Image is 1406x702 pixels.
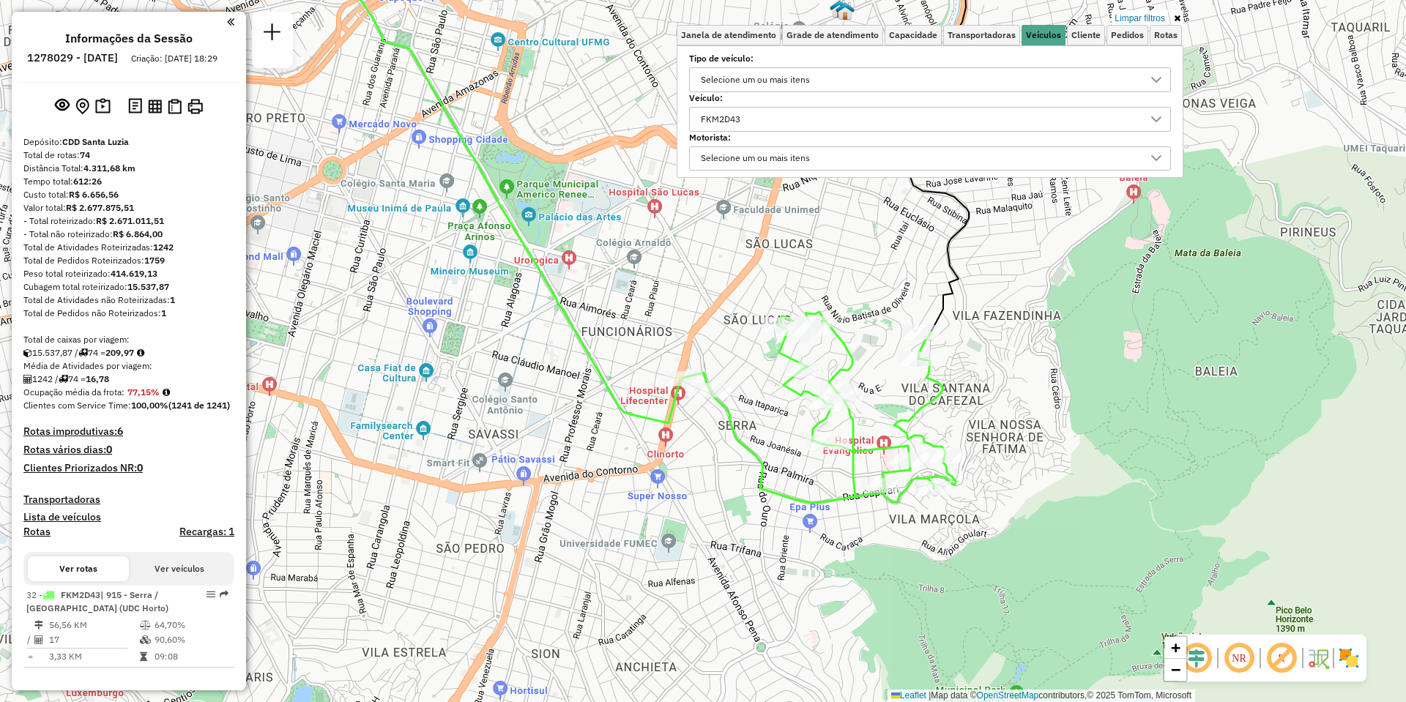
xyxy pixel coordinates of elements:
[161,307,166,318] strong: 1
[61,589,100,600] span: FKM2D43
[1026,31,1061,40] span: Veículos
[23,493,234,506] h4: Transportadoras
[23,162,234,175] div: Distância Total:
[1171,638,1180,657] span: +
[696,147,815,171] div: Selecione um ou mais itens
[48,649,139,664] td: 3,33 KM
[125,95,145,118] button: Logs desbloquear sessão
[23,375,32,384] i: Total de Atividades
[1221,641,1257,676] span: Ocultar NR
[34,621,43,630] i: Distância Total
[26,649,34,664] td: =
[137,348,144,357] i: Meta Caixas/viagem: 196,56 Diferença: 13,41
[23,267,234,280] div: Peso total roteirizado:
[23,294,234,307] div: Total de Atividades não Roteirizadas:
[80,149,90,160] strong: 74
[23,387,124,397] span: Ocupação média da frota:
[23,373,234,386] div: 1242 / 74 =
[140,621,151,630] i: % de utilização do peso
[948,31,1016,40] span: Transportadoras
[1154,31,1178,40] span: Rotas
[72,95,92,118] button: Centralizar mapa no depósito ou ponto de apoio
[977,690,1039,701] a: OpenStreetMap
[131,400,168,411] strong: 100,00%
[59,375,68,384] i: Total de rotas
[23,425,234,438] h4: Rotas improdutivas:
[179,526,234,538] h4: Recargas: 1
[1111,31,1144,40] span: Pedidos
[23,175,234,188] div: Tempo total:
[28,556,129,581] button: Ver rotas
[170,294,175,305] strong: 1
[1164,637,1186,659] a: Zoom in
[185,96,206,117] button: Imprimir Rotas
[163,388,170,397] em: Média calculada utilizando a maior ocupação (%Peso ou %Cubagem) de cada rota da sessão. Rotas cro...
[168,400,230,411] strong: (1241 de 1241)
[696,68,815,92] div: Selecione um ou mais itens
[23,526,51,538] h4: Rotas
[23,400,131,411] span: Clientes com Service Time:
[125,52,223,65] div: Criação: [DATE] 18:29
[117,425,123,438] strong: 6
[96,215,164,226] strong: R$ 2.671.011,51
[62,136,129,147] strong: CDD Santa Luzia
[86,373,109,384] strong: 16,78
[65,31,193,45] h4: Informações da Sessão
[889,31,937,40] span: Capacidade
[26,632,34,647] td: /
[127,281,169,292] strong: 15.537,87
[23,511,234,523] h4: Lista de veículos
[66,202,134,213] strong: R$ 2.677.875,51
[52,94,72,118] button: Exibir sessão original
[1071,31,1101,40] span: Cliente
[154,632,228,647] td: 90,60%
[83,163,135,173] strong: 4.311,68 km
[145,96,165,116] button: Visualizar relatório de Roteirização
[129,556,230,581] button: Ver veículos
[220,590,228,599] em: Rota exportada
[73,176,102,187] strong: 612:26
[69,189,119,200] strong: R$ 6.656,56
[92,95,114,118] button: Painel de Sugestão
[23,346,234,359] div: 15.537,87 / 74 =
[23,214,234,228] div: - Total roteirizado:
[140,652,147,661] i: Tempo total em rota
[1179,641,1214,676] span: Ocultar deslocamento
[23,307,234,320] div: Total de Pedidos não Roteirizados:
[1171,660,1180,679] span: −
[227,13,234,30] a: Clique aqui para minimizar o painel
[689,92,1171,105] label: Veículo:
[888,690,1195,702] div: Map data © contributors,© 2025 TomTom, Microsoft
[23,188,234,201] div: Custo total:
[26,589,168,613] span: | 915 - Serra / [GEOGRAPHIC_DATA] (UDC Horto)
[786,31,879,40] span: Grade de atendimento
[165,96,185,117] button: Visualizar Romaneio
[23,228,234,241] div: - Total não roteirizado:
[23,254,234,267] div: Total de Pedidos Roteirizados:
[23,462,234,474] h4: Clientes Priorizados NR:
[23,348,32,357] i: Cubagem total roteirizado
[23,201,234,214] div: Valor total:
[34,635,43,644] i: Total de Atividades
[1337,646,1361,670] img: Exibir/Ocultar setores
[144,255,165,266] strong: 1759
[929,690,931,701] span: |
[207,590,215,599] em: Opções
[23,444,234,456] h4: Rotas vários dias:
[891,690,926,701] a: Leaflet
[23,241,234,254] div: Total de Atividades Roteirizadas:
[23,280,234,294] div: Cubagem total roteirizado:
[27,51,118,64] h6: 1278029 - [DATE]
[127,387,160,397] strong: 77,15%
[1171,10,1183,26] a: Ocultar filtros
[23,333,234,346] div: Total de caixas por viagem:
[681,31,776,40] span: Janela de atendimento
[26,589,168,613] span: 32 -
[153,242,174,253] strong: 1242
[105,347,134,358] strong: 209,97
[78,348,88,357] i: Total de rotas
[23,135,234,149] div: Depósito:
[48,618,139,632] td: 56,56 KM
[1112,10,1168,26] a: Limpar filtros
[154,618,228,632] td: 64,70%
